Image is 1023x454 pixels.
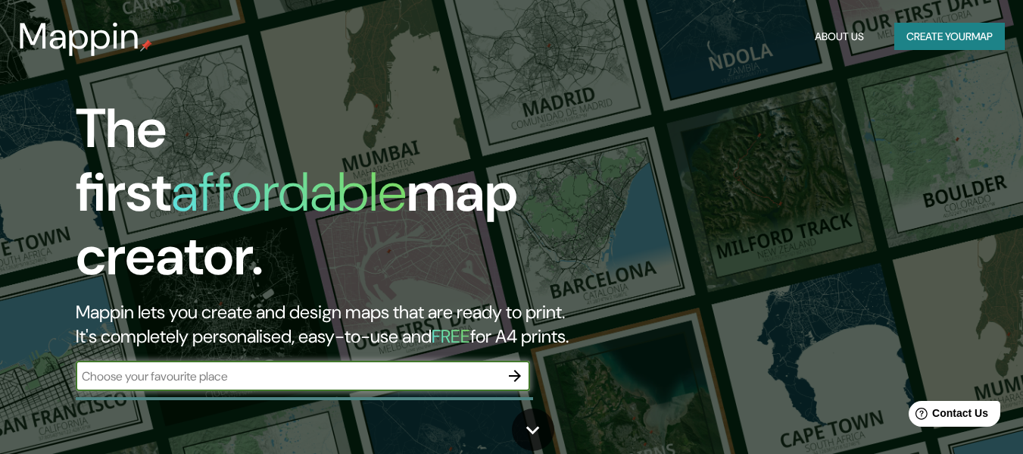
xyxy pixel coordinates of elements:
h1: affordable [171,157,407,227]
h5: FREE [432,324,470,348]
button: Create yourmap [894,23,1005,51]
h3: Mappin [18,15,140,58]
input: Choose your favourite place [76,368,500,385]
img: mappin-pin [140,39,152,52]
iframe: Help widget launcher [888,395,1006,437]
button: About Us [809,23,870,51]
h2: Mappin lets you create and design maps that are ready to print. It's completely personalised, eas... [76,300,588,349]
h1: The first map creator. [76,97,588,300]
